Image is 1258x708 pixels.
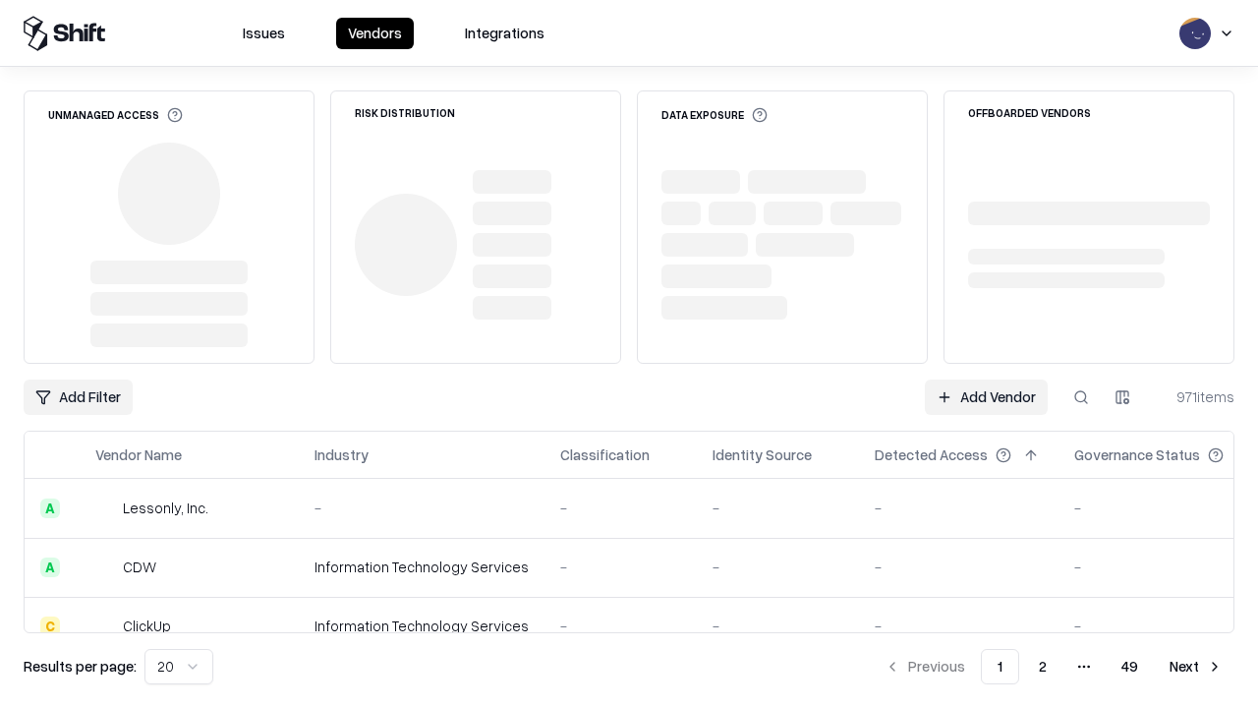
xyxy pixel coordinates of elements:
[560,557,681,577] div: -
[1156,386,1234,407] div: 971 items
[925,380,1048,415] a: Add Vendor
[1023,649,1062,684] button: 2
[40,499,60,518] div: A
[123,557,156,577] div: CDW
[713,444,812,465] div: Identity Source
[95,617,115,636] img: ClickUp
[95,444,182,465] div: Vendor Name
[1158,649,1234,684] button: Next
[24,656,137,677] p: Results per page:
[713,557,843,577] div: -
[713,616,843,636] div: -
[314,616,529,636] div: Information Technology Services
[1074,444,1200,465] div: Governance Status
[560,498,681,518] div: -
[24,380,133,415] button: Add Filter
[560,444,650,465] div: Classification
[1106,649,1154,684] button: 49
[875,444,988,465] div: Detected Access
[123,498,208,518] div: Lessonly, Inc.
[48,107,183,123] div: Unmanaged Access
[875,616,1043,636] div: -
[560,616,681,636] div: -
[1074,616,1255,636] div: -
[95,499,115,518] img: Lessonly, Inc.
[1074,557,1255,577] div: -
[123,616,171,636] div: ClickUp
[95,558,115,577] img: CDW
[875,557,1043,577] div: -
[713,498,843,518] div: -
[1074,498,1255,518] div: -
[661,107,768,123] div: Data Exposure
[231,18,297,49] button: Issues
[873,649,1234,684] nav: pagination
[314,498,529,518] div: -
[40,617,60,636] div: C
[314,444,369,465] div: Industry
[355,107,455,118] div: Risk Distribution
[314,557,529,577] div: Information Technology Services
[875,498,1043,518] div: -
[453,18,556,49] button: Integrations
[968,107,1091,118] div: Offboarded Vendors
[336,18,414,49] button: Vendors
[981,649,1019,684] button: 1
[40,558,60,577] div: A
